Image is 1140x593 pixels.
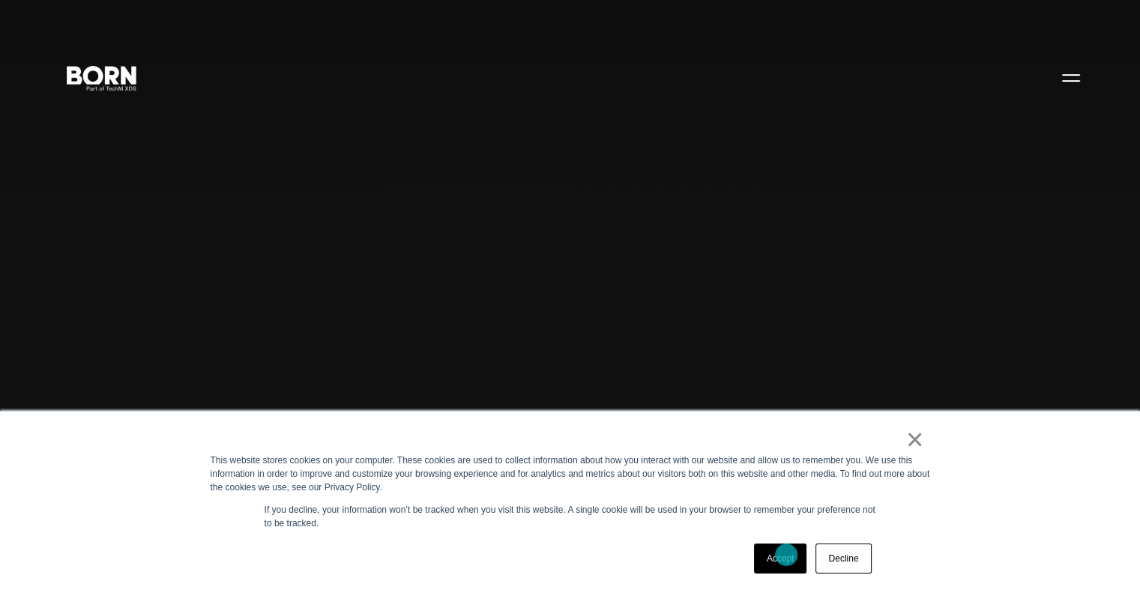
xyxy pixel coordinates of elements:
[754,544,807,574] a: Accept
[265,503,876,530] p: If you decline, your information won’t be tracked when you visit this website. A single cookie wi...
[211,454,930,494] div: This website stores cookies on your computer. These cookies are used to collect information about...
[815,544,871,574] a: Decline
[1053,61,1089,93] button: Open
[906,433,924,446] a: ×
